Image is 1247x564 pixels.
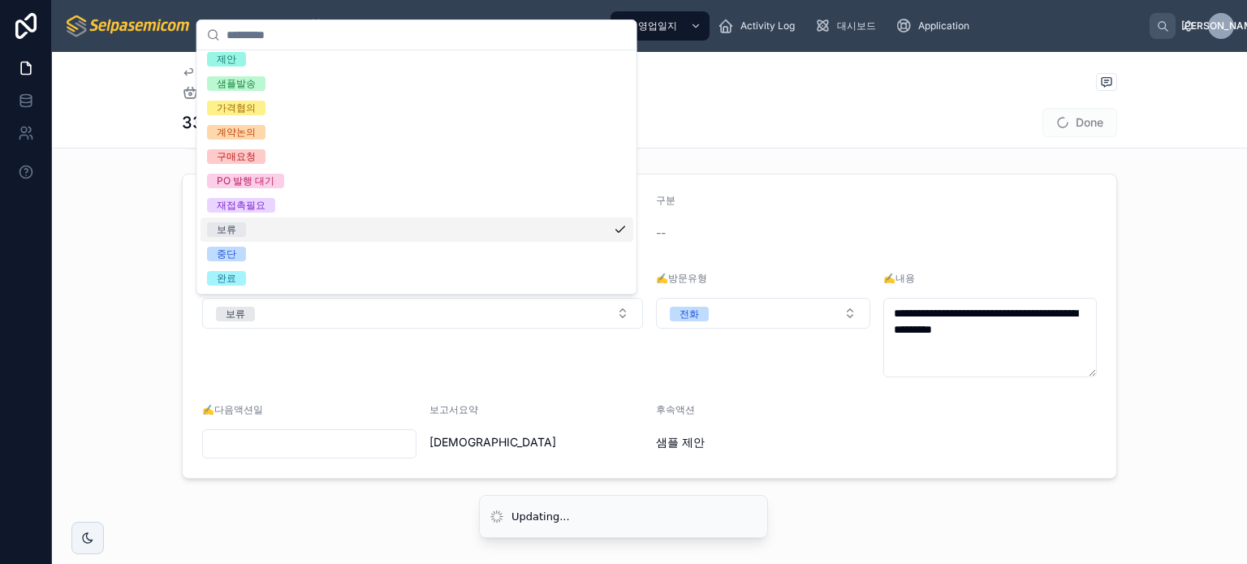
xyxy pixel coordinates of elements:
[217,198,265,213] div: 재접촉필요
[611,11,710,41] a: 영업일지
[217,247,236,261] div: 중단
[217,101,256,115] div: 가격협의
[214,11,300,41] a: App Setup
[656,434,870,450] span: 샘플 제안
[918,19,969,32] span: Application
[182,111,213,134] h1: 335
[217,52,236,67] div: 제안
[809,11,887,41] a: 대시보드
[226,307,245,321] div: 보류
[429,434,644,450] span: [DEMOGRAPHIC_DATA]
[217,271,236,286] div: 완료
[217,125,256,140] div: 계약논의
[197,50,636,294] div: Suggestions
[182,65,287,78] a: Back to 거래처정보
[837,19,876,32] span: 대시보드
[656,272,707,284] span: ✍️방문유형
[656,403,695,415] span: 후속액션
[202,298,643,329] button: Select Button
[205,8,1150,44] div: scrollable content
[740,19,795,32] span: Activity Log
[656,298,870,329] button: Select Button
[217,149,256,164] div: 구매요청
[217,222,236,237] div: 보류
[680,307,699,321] div: 전화
[429,403,478,415] span: 보고서요약
[638,19,677,32] span: 영업일지
[182,84,247,101] a: 영업일지
[517,11,607,41] a: Application
[202,403,263,415] span: ✍️다음액션일
[415,11,514,41] a: 직원정보
[217,76,256,91] div: 샘플발송
[65,13,192,39] img: App logo
[656,225,666,241] span: --
[891,11,981,41] a: Application
[883,272,915,284] span: ✍️내용
[713,11,806,41] a: Activity Log
[217,174,274,188] div: PO 발행 대기
[511,509,570,525] div: Updating...
[303,11,412,41] a: 거래처정보
[656,194,675,206] span: 구분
